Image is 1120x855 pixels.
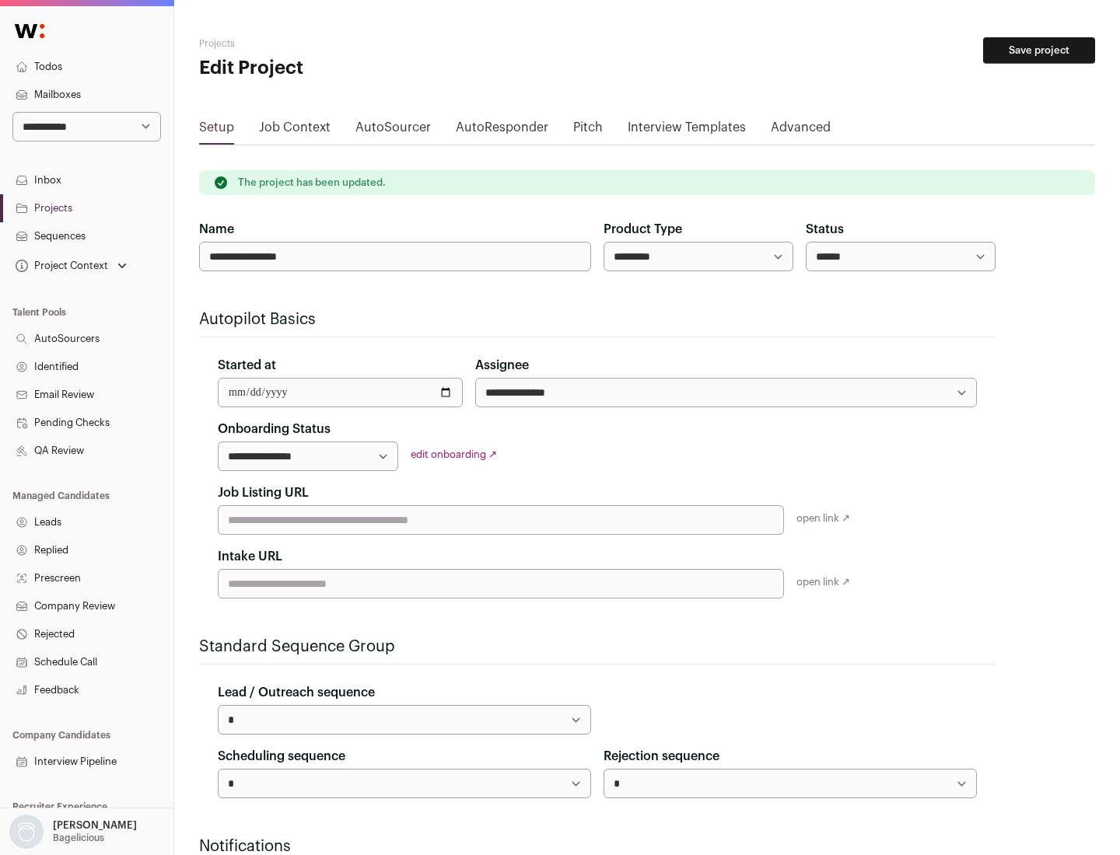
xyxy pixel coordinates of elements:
button: Open dropdown [12,255,130,277]
div: Project Context [12,260,108,272]
p: The project has been updated. [238,176,386,189]
a: Setup [199,118,234,143]
label: Rejection sequence [604,747,719,766]
img: Wellfound [6,16,53,47]
a: Job Context [259,118,331,143]
label: Job Listing URL [218,483,309,502]
label: Intake URL [218,547,282,566]
button: Open dropdown [6,815,140,849]
button: Save project [983,37,1095,64]
a: Pitch [573,118,603,143]
a: edit onboarding ↗ [411,449,497,459]
a: AutoSourcer [355,118,431,143]
label: Assignee [475,356,529,375]
label: Name [199,220,234,239]
h2: Projects [199,37,498,50]
h2: Standard Sequence Group [199,636,996,658]
p: [PERSON_NAME] [53,819,137,832]
img: nopic.png [9,815,44,849]
a: Advanced [771,118,831,143]
label: Product Type [604,220,682,239]
label: Lead / Outreach sequence [218,683,375,702]
label: Onboarding Status [218,420,331,438]
p: Bagelicious [53,832,104,844]
a: AutoResponder [456,118,548,143]
label: Scheduling sequence [218,747,345,766]
label: Started at [218,356,276,375]
a: Interview Templates [628,118,746,143]
label: Status [806,220,844,239]
h1: Edit Project [199,56,498,81]
h2: Autopilot Basics [199,309,996,330]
